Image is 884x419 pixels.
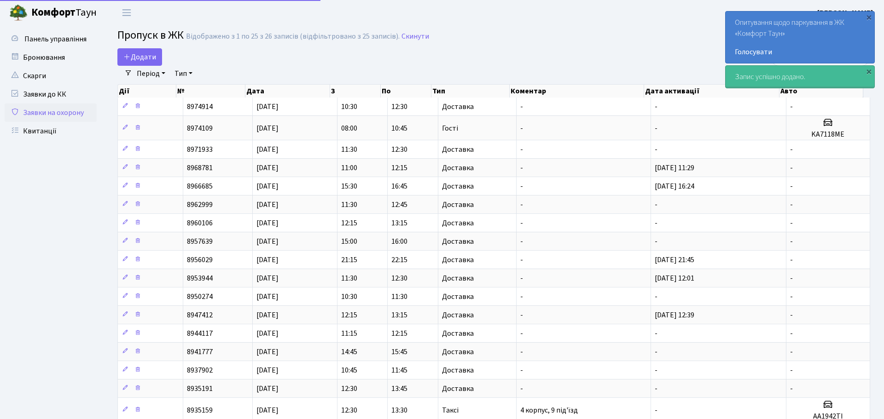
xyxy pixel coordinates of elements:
[5,85,97,103] a: Заявки до КК
[341,273,357,283] span: 11:30
[256,144,279,155] span: [DATE]
[381,85,431,98] th: По
[442,348,474,356] span: Доставка
[5,30,97,48] a: Панель управління
[790,181,793,191] span: -
[187,181,213,191] span: 8966685
[790,102,793,112] span: -
[735,46,865,57] a: Голосувати
[391,123,407,133] span: 10:45
[256,200,279,210] span: [DATE]
[655,236,657,247] span: -
[5,67,97,85] a: Скарги
[655,273,694,283] span: [DATE] 12:01
[790,347,793,357] span: -
[790,236,793,247] span: -
[341,405,357,415] span: 12:30
[790,163,793,173] span: -
[187,365,213,375] span: 8937902
[171,66,196,81] a: Тип
[341,328,357,339] span: 11:15
[655,328,657,339] span: -
[245,85,330,98] th: Дата
[790,292,793,302] span: -
[391,310,407,320] span: 13:15
[655,384,657,394] span: -
[442,103,474,110] span: Доставка
[655,163,694,173] span: [DATE] 11:29
[341,292,357,302] span: 10:30
[520,236,523,247] span: -
[790,218,793,228] span: -
[256,255,279,265] span: [DATE]
[256,365,279,375] span: [DATE]
[391,365,407,375] span: 11:45
[655,102,657,112] span: -
[31,5,97,21] span: Таун
[391,181,407,191] span: 16:45
[520,365,523,375] span: -
[442,125,458,132] span: Гості
[115,5,138,20] button: Переключити навігацію
[341,218,357,228] span: 12:15
[176,85,246,98] th: №
[442,407,459,414] span: Таксі
[391,236,407,247] span: 16:00
[520,200,523,210] span: -
[117,48,162,66] a: Додати
[790,310,793,320] span: -
[442,201,474,208] span: Доставка
[256,218,279,228] span: [DATE]
[117,27,184,43] span: Пропуск в ЖК
[510,85,644,98] th: Коментар
[864,67,873,76] div: ×
[341,200,357,210] span: 11:30
[442,330,474,337] span: Доставка
[5,48,97,67] a: Бронювання
[817,7,873,18] a: [PERSON_NAME]
[520,144,523,155] span: -
[187,405,213,415] span: 8935159
[442,219,474,227] span: Доставка
[187,328,213,339] span: 8944117
[401,32,429,41] a: Скинути
[187,200,213,210] span: 8962999
[391,384,407,394] span: 13:45
[391,328,407,339] span: 12:15
[726,66,874,88] div: Запис успішно додано.
[341,123,357,133] span: 08:00
[391,347,407,357] span: 15:45
[391,255,407,265] span: 22:15
[790,130,866,139] h5: KA7118ME
[817,8,873,18] b: [PERSON_NAME]
[790,384,793,394] span: -
[186,32,400,41] div: Відображено з 1 по 25 з 26 записів (відфільтровано з 25 записів).
[442,367,474,374] span: Доставка
[655,365,657,375] span: -
[330,85,381,98] th: З
[341,163,357,173] span: 11:00
[864,12,873,22] div: ×
[256,123,279,133] span: [DATE]
[790,273,793,283] span: -
[256,102,279,112] span: [DATE]
[187,218,213,228] span: 8960106
[391,163,407,173] span: 12:15
[520,292,523,302] span: -
[187,292,213,302] span: 8950274
[655,123,657,133] span: -
[256,405,279,415] span: [DATE]
[655,181,694,191] span: [DATE] 16:24
[655,255,694,265] span: [DATE] 21:45
[520,218,523,228] span: -
[256,236,279,247] span: [DATE]
[256,310,279,320] span: [DATE]
[256,292,279,302] span: [DATE]
[520,384,523,394] span: -
[118,85,176,98] th: Дії
[341,144,357,155] span: 11:30
[431,85,510,98] th: Тип
[520,310,523,320] span: -
[790,144,793,155] span: -
[187,102,213,112] span: 8974914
